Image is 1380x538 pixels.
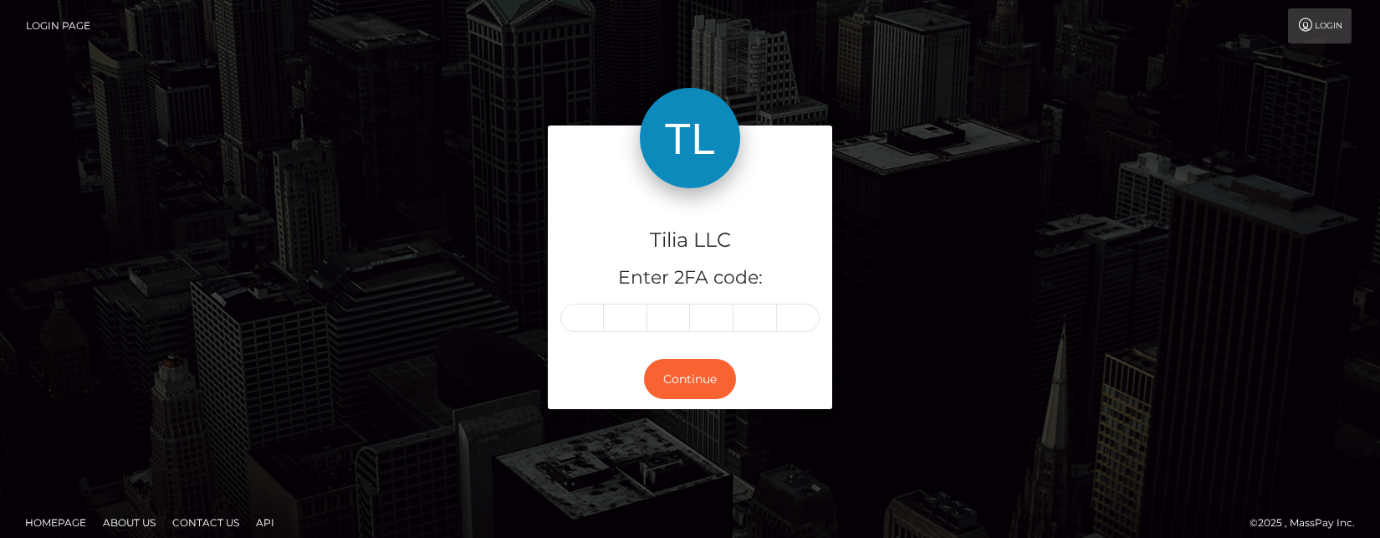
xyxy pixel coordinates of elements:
[1288,8,1352,44] a: Login
[166,510,246,535] a: Contact Us
[644,359,736,400] button: Continue
[26,8,90,44] a: Login Page
[18,510,93,535] a: Homepage
[640,88,740,188] img: Tilia LLC
[560,226,820,255] h4: Tilia LLC
[560,265,820,291] h5: Enter 2FA code:
[1250,514,1367,532] div: © 2025 , MassPay Inc.
[249,510,281,535] a: API
[96,510,162,535] a: About Us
